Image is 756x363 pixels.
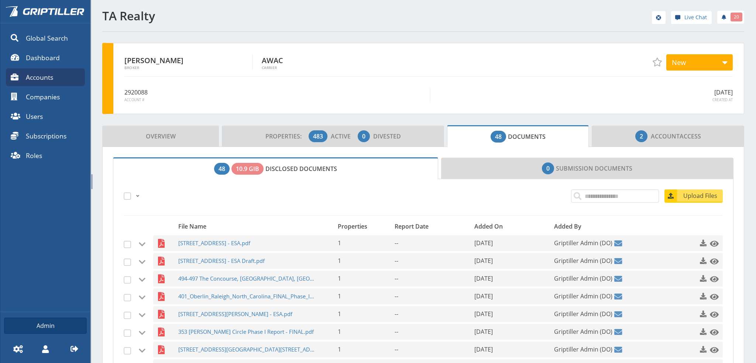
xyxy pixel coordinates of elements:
a: Global Search [6,29,85,47]
span: [STREET_ADDRESS] - ESA.pdf [178,235,316,251]
span: Subscriptions [26,131,66,141]
a: Dashboard [6,49,85,66]
div: 2920088 [124,88,430,103]
span: Account # [124,97,424,103]
span: 10.9 GiB [236,164,259,173]
a: Admin [4,318,87,334]
span: 1 [338,328,341,336]
span: -- [395,310,398,318]
span: Griptiller Admin (DO) [554,271,612,287]
span: -- [395,257,398,265]
span: Overview [146,129,176,144]
span: 494-497 The Concourse, [GEOGRAPHIC_DATA], [GEOGRAPHIC_DATA] - ESA Draft.pdf [178,271,316,287]
span: Dashboard [26,53,60,62]
a: Upload Files [664,189,723,203]
span: 48 [219,164,225,173]
span: 48 [495,132,502,141]
span: 0 [546,164,550,173]
span: 353 [PERSON_NAME] Circle Phase I Report - FINAL.pdf [178,324,316,340]
span: Companies [26,92,60,102]
span: 483 [313,132,323,141]
a: Roles [6,147,85,164]
a: Click to preview this file [708,308,717,321]
span: Roles [26,151,42,160]
button: New [666,54,733,71]
span: [DATE] [474,310,493,318]
div: File Name [176,221,336,232]
span: 1 [338,292,341,300]
span: Access [635,129,701,144]
span: -- [395,292,398,300]
span: -- [395,328,398,336]
span: 1 [338,257,341,265]
span: Add to Favorites [653,58,661,66]
div: [DATE] [430,88,733,103]
div: notifications [712,9,744,24]
span: Griptiller Admin (DO) [554,342,612,357]
span: Active [331,132,356,140]
span: Account [651,132,680,140]
span: [DATE] [474,239,493,247]
div: help [671,11,712,26]
span: Created At [436,97,733,103]
span: 1 [338,310,341,318]
div: AWAC [262,54,390,70]
span: 2 [640,132,643,141]
span: 0 [362,132,365,141]
span: Upload Files [678,191,723,200]
span: [STREET_ADDRESS][GEOGRAPHIC_DATA][STREET_ADDRESS][PERSON_NAME][GEOGRAPHIC_DATA] - ESA Final.pdf [178,342,316,357]
span: New [672,58,686,67]
a: Click to preview this file [708,254,717,268]
a: Subscriptions [6,127,85,145]
span: Documents [491,129,546,144]
span: 1 [338,345,341,353]
span: Users [26,112,43,121]
span: Griptiller Admin (DO) [554,306,612,322]
span: 20 [734,14,739,20]
div: Added By [552,221,666,232]
span: [DATE] [474,345,493,353]
a: Click to preview this file [708,237,717,250]
span: [DATE] [474,328,493,336]
div: Report Date [392,221,472,232]
span: Griptiller Admin (DO) [554,253,612,269]
span: 1 [338,239,341,247]
a: Click to preview this file [708,343,717,356]
span: Griptiller Admin (DO) [554,235,612,251]
span: [STREET_ADDRESS] - ESA Draft.pdf [178,253,316,269]
a: Click to preview this file [708,325,717,339]
span: [STREET_ADDRESS][PERSON_NAME] - ESA.pdf [178,306,316,322]
span: -- [395,239,398,247]
a: Accounts [6,68,85,86]
span: [DATE] [474,257,493,265]
a: Live Chat [671,11,712,24]
div: help [652,11,666,26]
a: Submission Documents [441,158,734,179]
span: 1 [338,274,341,282]
a: Companies [6,88,85,106]
span: Carrier [262,66,390,70]
span: [DATE] [474,274,493,282]
span: -- [395,345,398,353]
span: Broker [124,66,252,70]
span: Global Search [26,33,68,43]
span: Divested [373,132,401,140]
a: Users [6,107,85,125]
div: Added On [472,221,552,232]
span: Griptiller Admin (DO) [554,288,612,304]
a: 20 [717,11,744,24]
span: Accounts [26,72,53,82]
span: Properties: [265,132,307,140]
div: [PERSON_NAME] [124,54,253,70]
div: Properties [336,221,392,232]
a: Disclosed Documents [113,157,438,179]
span: 401_Oberlin_Raleigh_North_Carolina_FINAL_Phase_I_ESA_12_01_21.pdf [178,288,316,304]
a: Click to preview this file [708,272,717,285]
h1: TA Realty [102,9,419,23]
a: Click to preview this file [708,290,717,303]
span: [DATE] [474,292,493,300]
span: Griptiller Admin (DO) [554,324,612,340]
span: -- [395,274,398,282]
span: Live Chat [684,13,707,21]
